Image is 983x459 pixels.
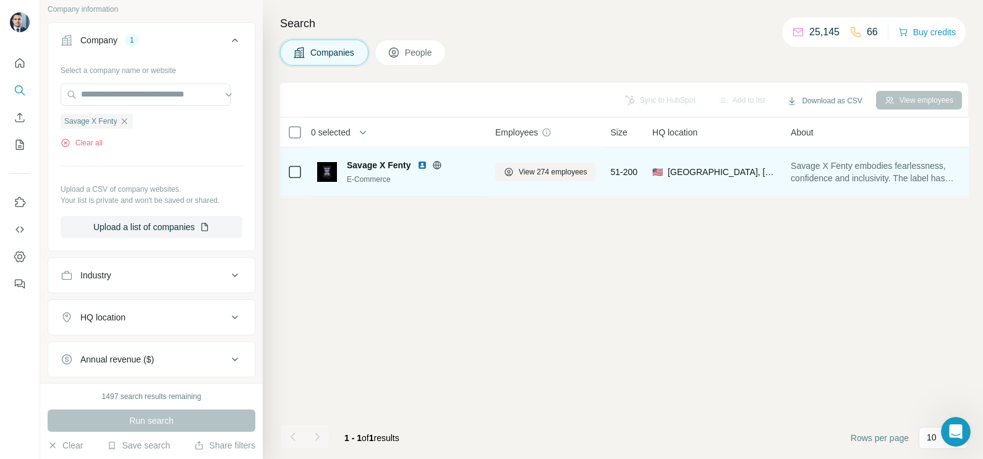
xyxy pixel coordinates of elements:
[107,439,170,452] button: Save search
[60,15,154,28] p: The team can also help
[10,106,30,129] button: Enrich CSV
[159,348,231,373] button: Talk to Sales
[519,166,587,178] span: View 274 employees
[311,126,351,139] span: 0 selected
[10,273,30,295] button: Feedback
[10,218,30,241] button: Use Surfe API
[61,195,242,206] p: Your list is private and won't be saved or shared.
[851,432,909,444] span: Rows per page
[48,345,255,374] button: Annual revenue ($)
[10,246,30,268] button: Dashboard
[867,25,878,40] p: 66
[80,269,111,281] div: Industry
[125,35,139,46] div: 1
[70,348,159,373] button: Contact Support
[20,114,72,121] div: FinAI • [DATE]
[611,126,628,139] span: Size
[898,24,956,41] button: Buy credits
[317,162,337,182] img: Logo of Savage X Fenty
[347,159,411,171] span: Savage X Fenty
[48,439,83,452] button: Clear
[344,433,362,443] span: 1 - 1
[417,160,427,170] img: LinkedIn logo
[668,166,776,178] span: [GEOGRAPHIC_DATA], [US_STATE]
[10,79,30,101] button: Search
[48,25,255,60] button: Company1
[80,311,126,324] div: HQ location
[48,4,255,15] p: Company information
[61,137,103,148] button: Clear all
[10,48,203,111] div: Hello ☀️​Need help with Sales or Support? We've got you covered!FinAI • [DATE]
[347,174,480,185] div: E-Commerce
[778,92,870,110] button: Download as CSV
[10,52,30,74] button: Quick start
[194,5,217,28] button: Home
[10,12,30,32] img: Avatar
[362,433,369,443] span: of
[10,48,237,139] div: FinAI says…
[791,160,974,184] span: Savage X Fenty embodies fearlessness, confidence and inclusivity. The label has disrupted and red...
[280,15,968,32] h4: Search
[405,46,433,59] span: People
[369,433,374,443] span: 1
[611,166,638,178] span: 51-200
[652,166,663,178] span: 🇺🇸
[344,433,399,443] span: results
[35,7,55,27] img: Profile image for FinAI
[652,126,697,139] span: HQ location
[8,5,32,28] button: go back
[48,302,255,332] button: HQ location
[61,216,242,238] button: Upload a list of companies
[64,116,117,127] span: Savage X Fenty
[102,391,202,402] div: 1497 search results remaining
[495,163,596,181] button: View 274 employees
[927,431,937,444] p: 10
[217,5,239,27] div: Close
[80,34,117,46] div: Company
[791,126,814,139] span: About
[48,260,255,290] button: Industry
[809,25,840,40] p: 25,145
[310,46,355,59] span: Companies
[61,184,242,195] p: Upload a CSV of company websites.
[20,56,193,104] div: Hello ☀️ ​ Need help with Sales or Support? We've got you covered!
[495,126,538,139] span: Employees
[60,6,85,15] h1: FinAI
[80,353,154,366] div: Annual revenue ($)
[10,191,30,213] button: Use Surfe on LinkedIn
[10,134,30,156] button: My lists
[61,60,242,76] div: Select a company name or website
[194,439,255,452] button: Share filters
[941,417,971,447] iframe: Intercom live chat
